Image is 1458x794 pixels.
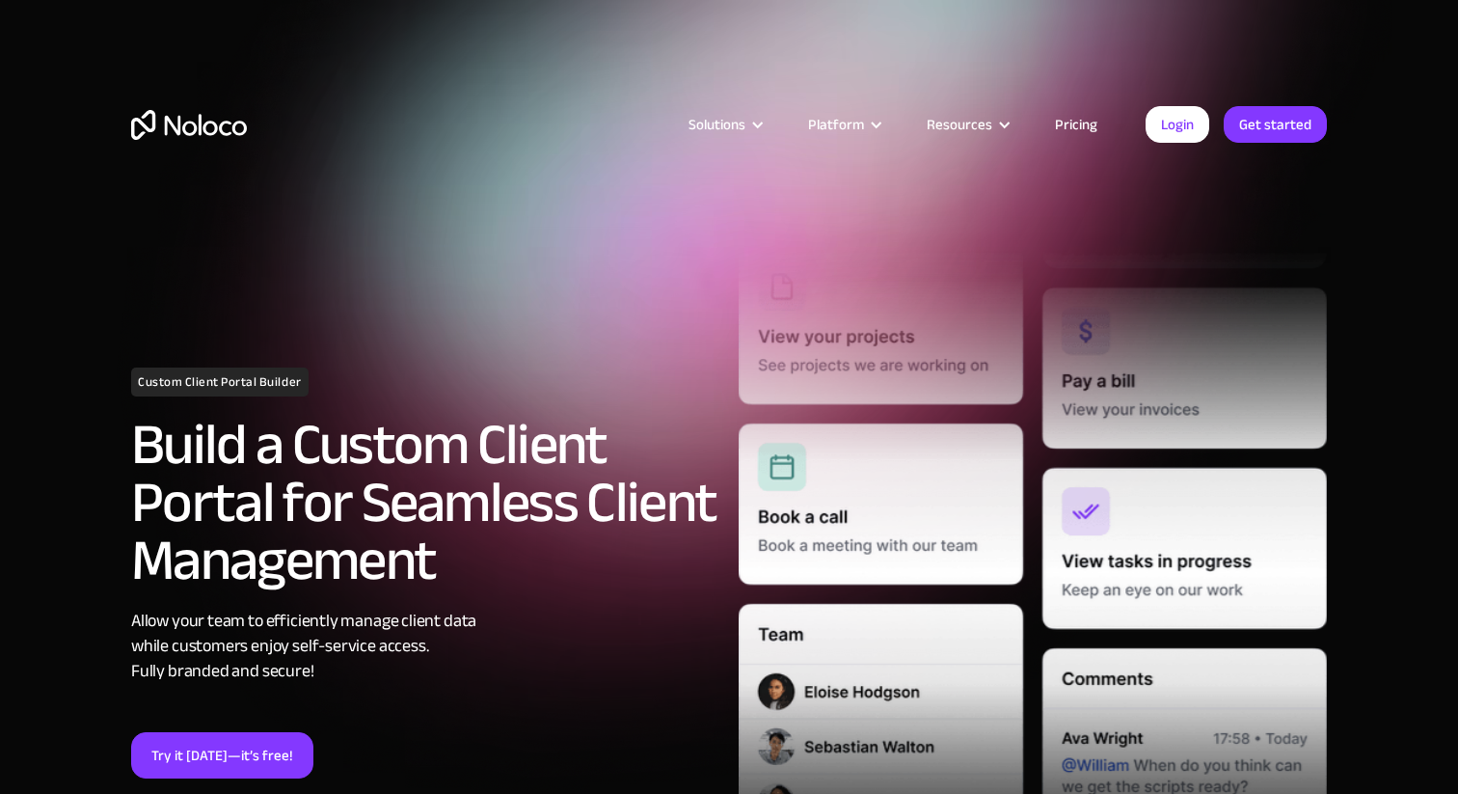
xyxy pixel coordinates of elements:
a: Try it [DATE]—it’s free! [131,732,313,779]
div: Resources [927,112,992,137]
h1: Custom Client Portal Builder [131,368,309,397]
a: Login [1146,106,1209,143]
a: Pricing [1031,112,1121,137]
div: Platform [808,112,864,137]
h2: Build a Custom Client Portal for Seamless Client Management [131,416,719,589]
a: home [131,110,247,140]
div: Solutions [688,112,745,137]
div: Solutions [664,112,784,137]
div: Allow your team to efficiently manage client data while customers enjoy self-service access. Full... [131,609,719,684]
div: Resources [903,112,1031,137]
a: Get started [1224,106,1327,143]
div: Platform [784,112,903,137]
